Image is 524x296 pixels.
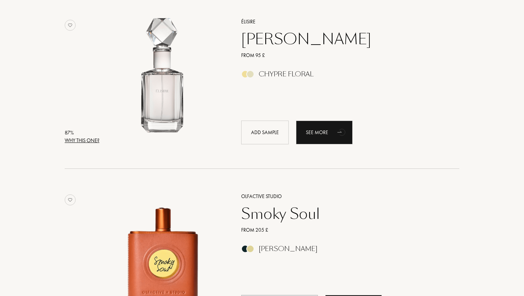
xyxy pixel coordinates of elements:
[65,20,76,31] img: no_like_p.png
[236,247,449,255] a: [PERSON_NAME]
[241,121,289,144] div: Add sample
[65,194,76,205] img: no_like_p.png
[236,205,449,223] a: Smoky Soul
[236,72,449,80] a: Chypre Floral
[296,121,353,144] div: See more
[102,17,224,138] img: Jasmin Paradis Élisire
[65,137,99,144] div: Why this one?
[65,129,99,137] div: 87 %
[296,121,353,144] a: See moreanimation
[335,125,349,139] div: animation
[236,193,449,200] a: Olfactive Studio
[236,52,449,59] a: From 95 £
[259,245,318,253] div: [PERSON_NAME]
[236,226,449,234] a: From 205 £
[259,70,314,78] div: Chypre Floral
[102,9,230,152] a: Jasmin Paradis Élisire
[236,18,449,26] a: Élisire
[236,30,449,48] a: [PERSON_NAME]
